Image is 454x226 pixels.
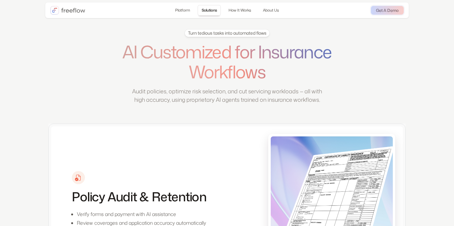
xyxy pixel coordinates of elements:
[198,5,221,16] a: Solutions
[108,42,346,82] h1: AI Customized for Insurance Workflows
[129,87,325,104] p: Audit policies, optimize risk selection, and cut servicing workloads — all with high accuracy, us...
[188,30,266,36] div: Turn tedious tasks into automated flows
[77,210,206,218] p: Verify forms and payment with AI assistance
[371,6,404,15] a: Get A Demo
[50,6,85,15] a: home
[225,5,255,16] a: How It Works
[72,189,206,204] h3: Policy Audit & Retention
[259,5,283,16] a: About Us
[171,5,194,16] a: Platform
